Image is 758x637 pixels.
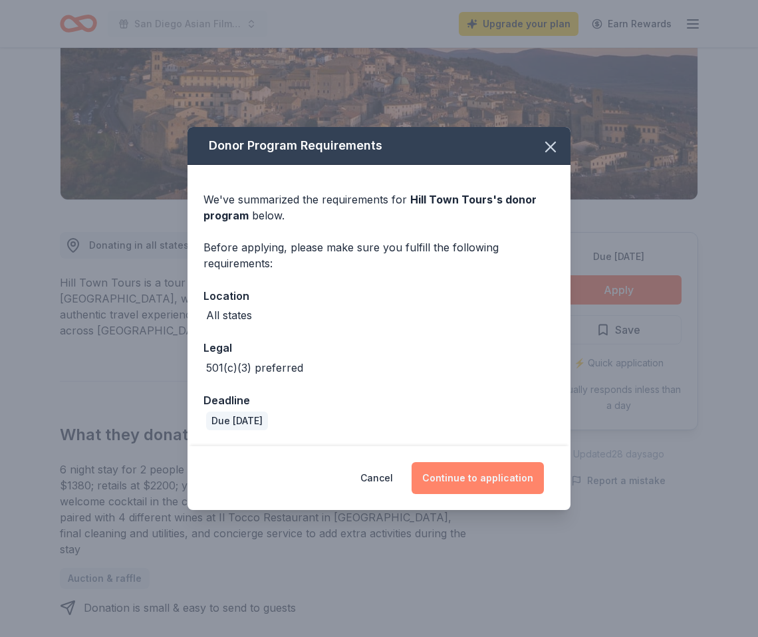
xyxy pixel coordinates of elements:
[188,127,570,165] div: Donor Program Requirements
[360,462,393,494] button: Cancel
[206,412,268,430] div: Due [DATE]
[206,360,303,376] div: 501(c)(3) preferred
[412,462,544,494] button: Continue to application
[203,287,555,305] div: Location
[203,191,555,223] div: We've summarized the requirements for below.
[203,339,555,356] div: Legal
[203,392,555,409] div: Deadline
[203,239,555,271] div: Before applying, please make sure you fulfill the following requirements:
[206,307,252,323] div: All states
